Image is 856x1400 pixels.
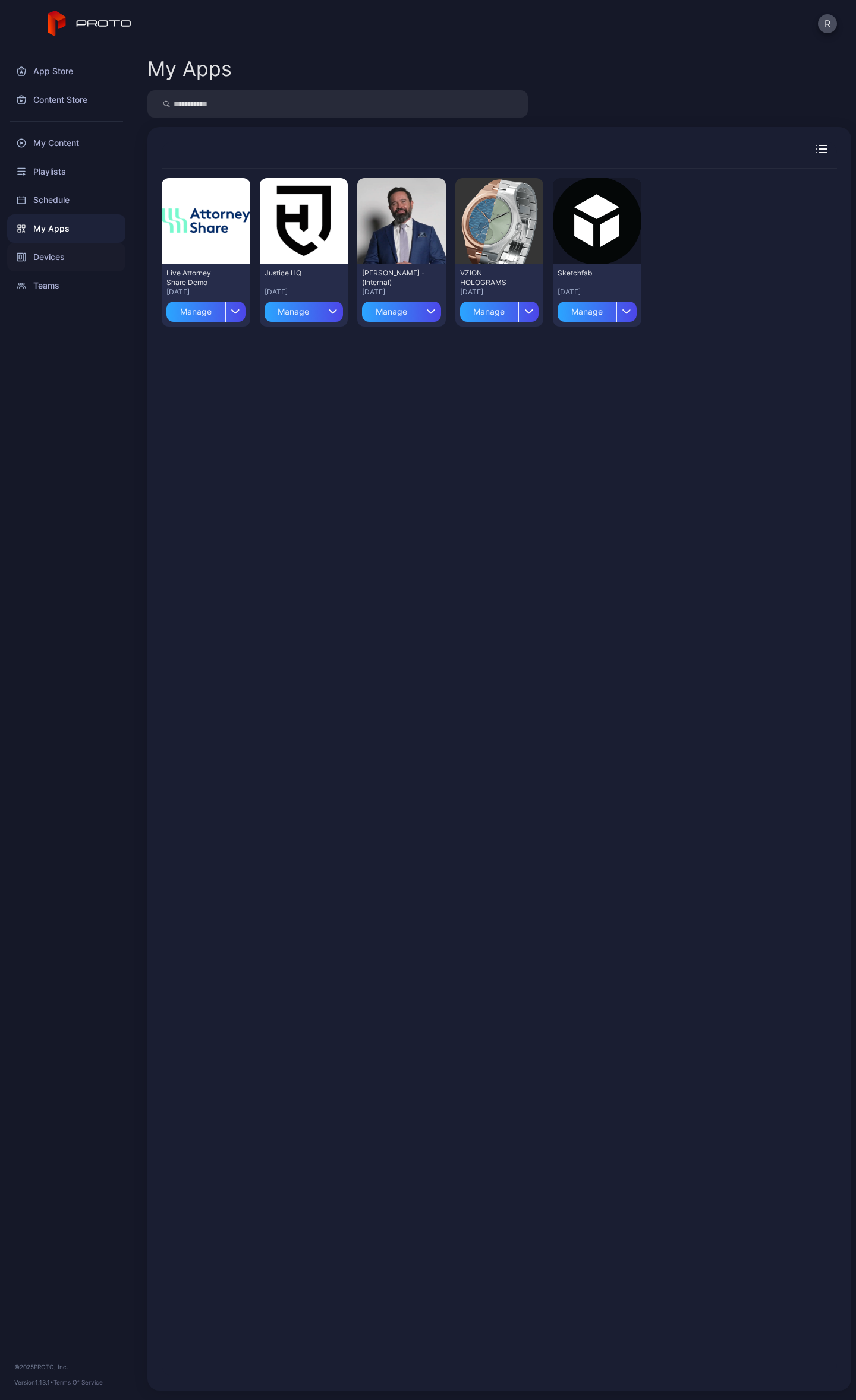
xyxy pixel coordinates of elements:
a: Teams [7,271,125,300]
a: Playlists [7,157,125,186]
div: Manage [558,302,616,322]
div: [DATE] [265,287,344,297]
button: Manage [460,297,539,322]
button: Manage [362,297,441,322]
div: My Apps [147,59,232,79]
div: VZION HOLOGRAMS [460,268,525,287]
div: Manage [362,302,421,322]
div: [DATE] [460,287,539,297]
a: Schedule [7,186,125,214]
div: Live Attorney Share Demo [166,268,232,287]
div: Sketchfab [558,268,623,278]
div: Bob Simon Law - (Internal) [362,268,427,287]
button: R [818,14,837,33]
div: Manage [265,302,323,322]
a: Terms Of Service [53,1379,103,1386]
div: [DATE] [362,287,441,297]
a: Content Store [7,85,125,114]
button: Manage [265,297,344,322]
a: My Apps [7,214,125,243]
a: App Store [7,57,125,85]
div: [DATE] [166,287,246,297]
div: © 2025 PROTO, Inc. [14,1362,118,1372]
a: Devices [7,243,125,271]
a: My Content [7,129,125,157]
div: Manage [166,302,225,322]
div: Justice HQ [265,268,330,278]
button: Manage [166,297,246,322]
div: Manage [460,302,519,322]
button: Manage [558,297,637,322]
div: [DATE] [558,287,637,297]
span: Version 1.13.1 • [14,1379,53,1386]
